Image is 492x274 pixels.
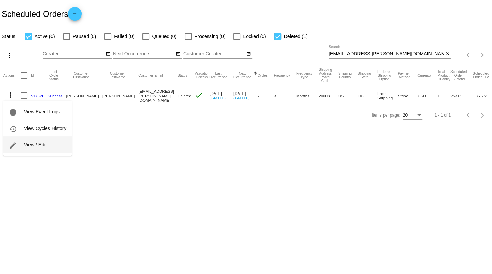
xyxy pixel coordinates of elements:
[24,109,60,114] span: View Event Logs
[9,125,17,133] mat-icon: history
[9,108,17,117] mat-icon: info
[9,141,17,150] mat-icon: edit
[24,142,47,147] span: View / Edit
[24,125,66,131] span: View Cycles History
